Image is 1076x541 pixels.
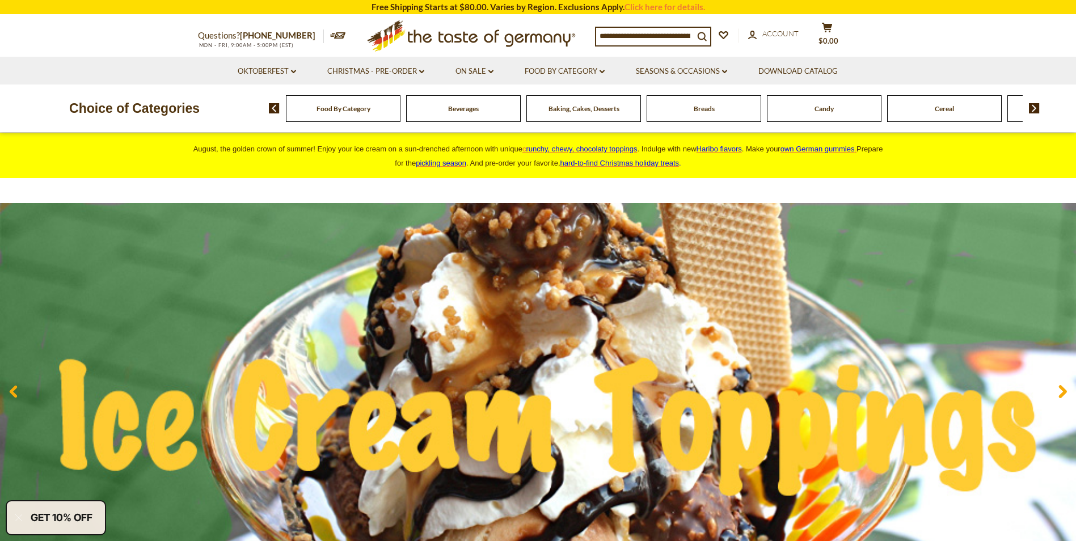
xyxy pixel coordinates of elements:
[269,103,280,113] img: previous arrow
[748,28,799,40] a: Account
[780,145,855,153] span: own German gummies
[560,159,680,167] a: hard-to-find Christmas holiday treats
[317,104,370,113] a: Food By Category
[780,145,856,153] a: own German gummies.
[455,65,493,78] a: On Sale
[697,145,742,153] a: Haribo flavors
[815,104,834,113] a: Candy
[198,28,324,43] p: Questions?
[935,104,954,113] a: Cereal
[240,30,315,40] a: [PHONE_NUMBER]
[327,65,424,78] a: Christmas - PRE-ORDER
[811,22,845,50] button: $0.00
[525,65,605,78] a: Food By Category
[548,104,619,113] a: Baking, Cakes, Desserts
[238,65,296,78] a: Oktoberfest
[526,145,637,153] span: runchy, chewy, chocolaty toppings
[758,65,838,78] a: Download Catalog
[198,42,294,48] span: MON - FRI, 9:00AM - 5:00PM (EST)
[560,159,681,167] span: .
[624,2,705,12] a: Click here for details.
[1029,103,1040,113] img: next arrow
[818,36,838,45] span: $0.00
[416,159,466,167] a: pickling season
[636,65,727,78] a: Seasons & Occasions
[448,104,479,113] a: Beverages
[522,145,638,153] a: crunchy, chewy, chocolaty toppings
[193,145,883,167] span: August, the golden crown of summer! Enjoy your ice cream on a sun-drenched afternoon with unique ...
[694,104,715,113] a: Breads
[762,29,799,38] span: Account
